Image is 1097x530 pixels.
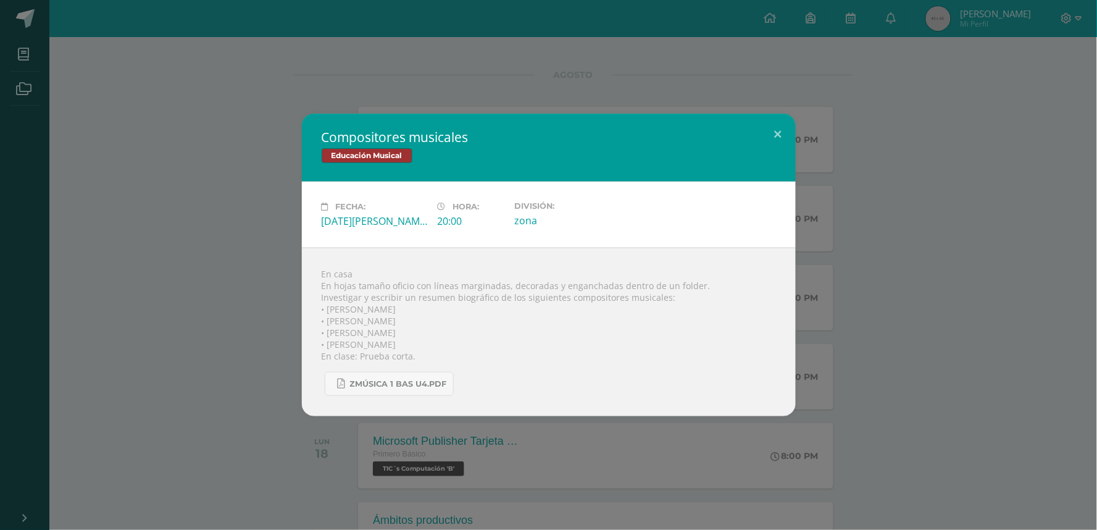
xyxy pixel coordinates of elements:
[515,201,621,211] label: División:
[761,114,796,156] button: Close (Esc)
[336,202,366,211] span: Fecha:
[322,214,428,228] div: [DATE][PERSON_NAME]
[515,214,621,227] div: zona
[302,248,796,416] div: En casa En hojas tamaño oficio con líneas marginadas, decoradas y enganchadas dentro de un folder...
[438,214,505,228] div: 20:00
[325,372,454,396] a: Zmúsica 1 Bas U4.pdf
[322,128,776,146] h2: Compositores musicales
[453,202,480,211] span: Hora:
[322,148,412,163] span: Educación Musical
[350,379,447,389] span: Zmúsica 1 Bas U4.pdf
